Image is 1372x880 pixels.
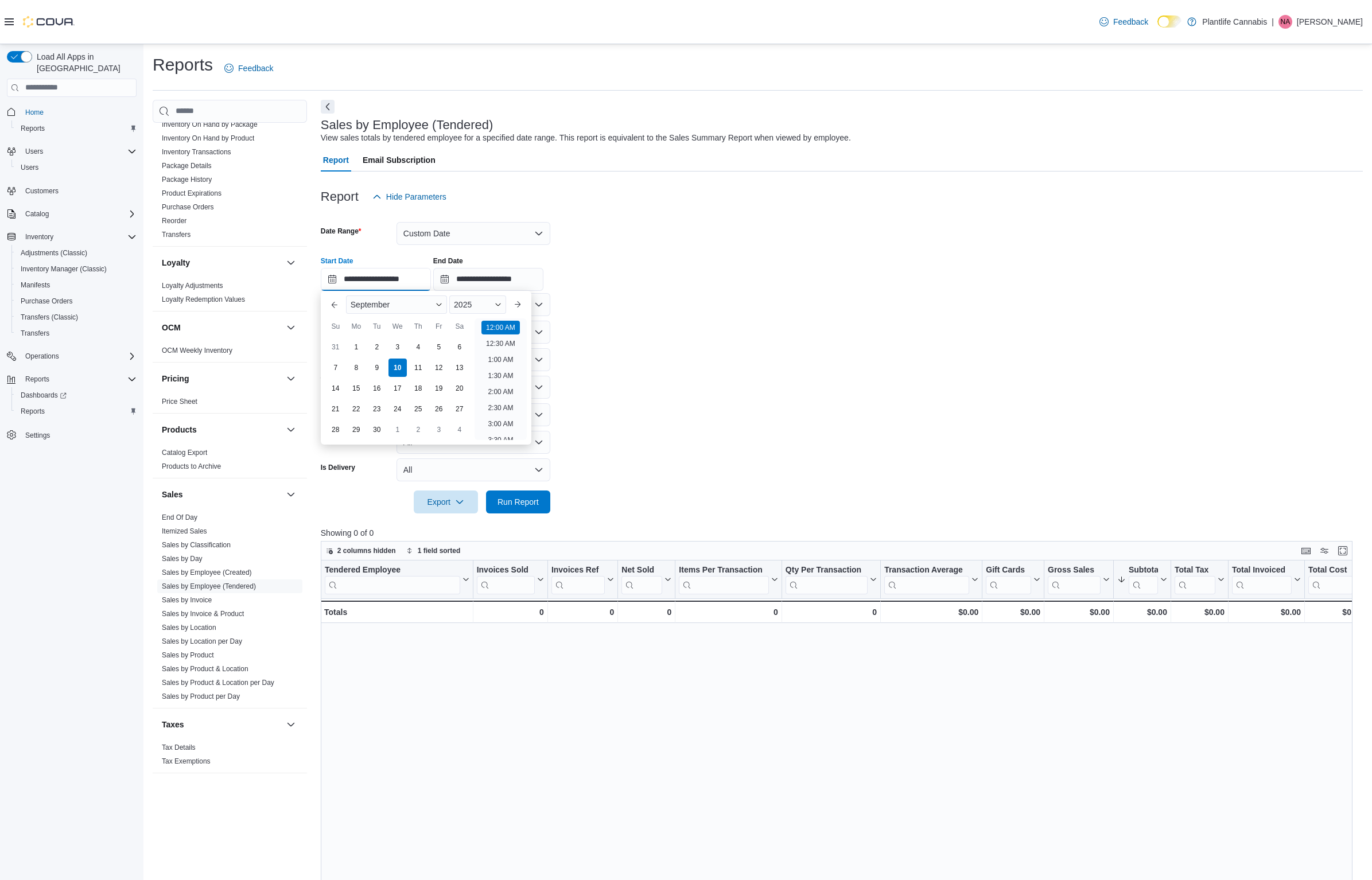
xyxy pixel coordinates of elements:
[481,321,520,334] li: 12:00 AM
[321,118,493,132] h3: Sales by Employee (Tendered)
[162,462,221,471] span: Products to Archive
[388,420,407,439] div: day-1
[162,527,207,535] a: Itemized Sales
[23,16,75,28] img: Cova
[1278,15,1292,29] div: Nick Andruik
[388,379,407,398] div: day-17
[2,348,141,364] button: Operations
[21,248,87,258] span: Adjustments (Classic)
[1175,564,1215,594] div: Total Tax
[21,106,48,119] a: Home
[16,310,83,324] a: Transfers (Classic)
[11,245,141,261] button: Adjustments (Classic)
[25,352,59,361] span: Operations
[11,261,141,277] button: Inventory Manager (Classic)
[551,564,605,575] div: Invoices Ref
[325,564,460,575] div: Tendered Employee
[368,400,386,418] div: day-23
[534,300,543,309] button: Open list of options
[21,313,78,322] span: Transfers (Classic)
[153,279,307,311] div: Loyalty
[1113,16,1148,28] span: Feedback
[483,401,518,415] li: 2:30 AM
[162,161,212,170] span: Package Details
[2,182,141,199] button: Customers
[153,511,307,708] div: Sales
[325,337,470,440] div: September, 2025
[162,462,221,470] a: Products to Archive
[162,217,186,225] a: Reorder
[21,264,107,274] span: Inventory Manager (Classic)
[551,605,614,619] div: 0
[534,383,543,392] button: Open list of options
[16,262,137,276] span: Inventory Manager (Classic)
[16,122,49,135] a: Reports
[621,564,662,594] div: Net Sold
[321,527,1363,539] p: Showing 0 of 0
[508,295,527,314] button: Next month
[162,398,197,406] a: Price Sheet
[327,338,345,356] div: day-31
[337,546,396,555] span: 2 columns hidden
[534,328,543,337] button: Open list of options
[21,207,53,221] button: Catalog
[327,379,345,398] div: day-14
[1317,544,1331,558] button: Display options
[21,163,38,172] span: Users
[21,207,137,221] span: Catalog
[430,400,448,418] div: day-26
[162,554,203,563] span: Sales by Day
[25,431,50,440] span: Settings
[347,317,366,336] div: Mo
[162,489,282,500] button: Sales
[786,564,868,575] div: Qty Per Transaction
[321,190,359,204] h3: Report
[162,610,244,618] a: Sales by Invoice & Product
[884,605,978,619] div: $0.00
[162,424,282,435] button: Products
[786,564,877,594] button: Qty Per Transaction
[347,338,366,356] div: day-1
[162,373,282,384] button: Pricing
[16,294,77,308] a: Purchase Orders
[483,433,518,447] li: 3:30 AM
[481,337,520,351] li: 12:30 AM
[786,564,868,594] div: Qty Per Transaction
[368,359,386,377] div: day-9
[16,246,92,260] a: Adjustments (Classic)
[21,145,48,158] button: Users
[409,359,427,377] div: day-11
[162,203,214,211] a: Purchase Orders
[386,191,446,203] span: Hide Parameters
[884,564,969,575] div: Transaction Average
[162,231,191,239] a: Transfers
[21,372,137,386] span: Reports
[1117,564,1167,594] button: Subtotal
[450,338,469,356] div: day-6
[621,564,662,575] div: Net Sold
[450,400,469,418] div: day-27
[16,326,137,340] span: Transfers
[1232,564,1301,594] button: Total Invoiced
[32,51,137,74] span: Load All Apps in [GEOGRAPHIC_DATA]
[162,489,183,500] h3: Sales
[16,122,137,135] span: Reports
[397,458,550,481] button: All
[162,692,240,700] a: Sales by Product per Day
[11,309,141,325] button: Transfers (Classic)
[162,189,221,198] span: Product Expirations
[475,318,527,440] ul: Time
[25,186,59,196] span: Customers
[162,513,197,522] span: End Of Day
[162,424,197,435] h3: Products
[16,388,137,402] span: Dashboards
[2,206,141,222] button: Catalog
[162,120,258,129] span: Inventory On Hand by Package
[162,448,207,457] span: Catalog Export
[321,463,355,472] label: Is Delivery
[21,281,50,290] span: Manifests
[321,132,851,144] div: View sales totals by tendered employee for a specified date range. This report is equivalent to t...
[323,149,349,172] span: Report
[351,300,390,309] span: September
[25,209,49,219] span: Catalog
